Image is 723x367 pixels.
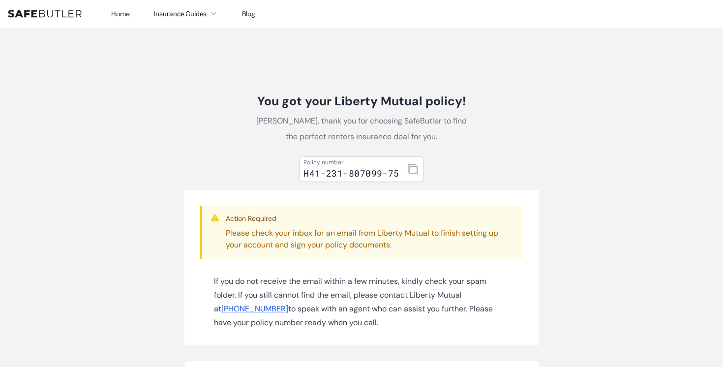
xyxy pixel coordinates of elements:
[251,113,472,145] p: [PERSON_NAME], thank you for choosing SafeButler to find the perfect renters insurance deal for you.
[221,304,288,314] a: [PHONE_NUMBER]
[303,158,399,166] div: Policy number
[111,9,130,18] a: Home
[242,9,255,18] a: Blog
[8,10,82,18] img: SafeButler Text Logo
[251,93,472,109] h1: You got your Liberty Mutual policy!
[226,227,515,251] p: Please check your inbox for an email from Liberty Mutual to finish setting up your account and si...
[303,166,399,180] div: H41-231-807099-75
[226,214,515,223] h3: Action Required
[153,8,218,20] button: Insurance Guides
[214,275,509,330] p: If you do not receive the email within a few minutes, kindly check your spam folder. If you still...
